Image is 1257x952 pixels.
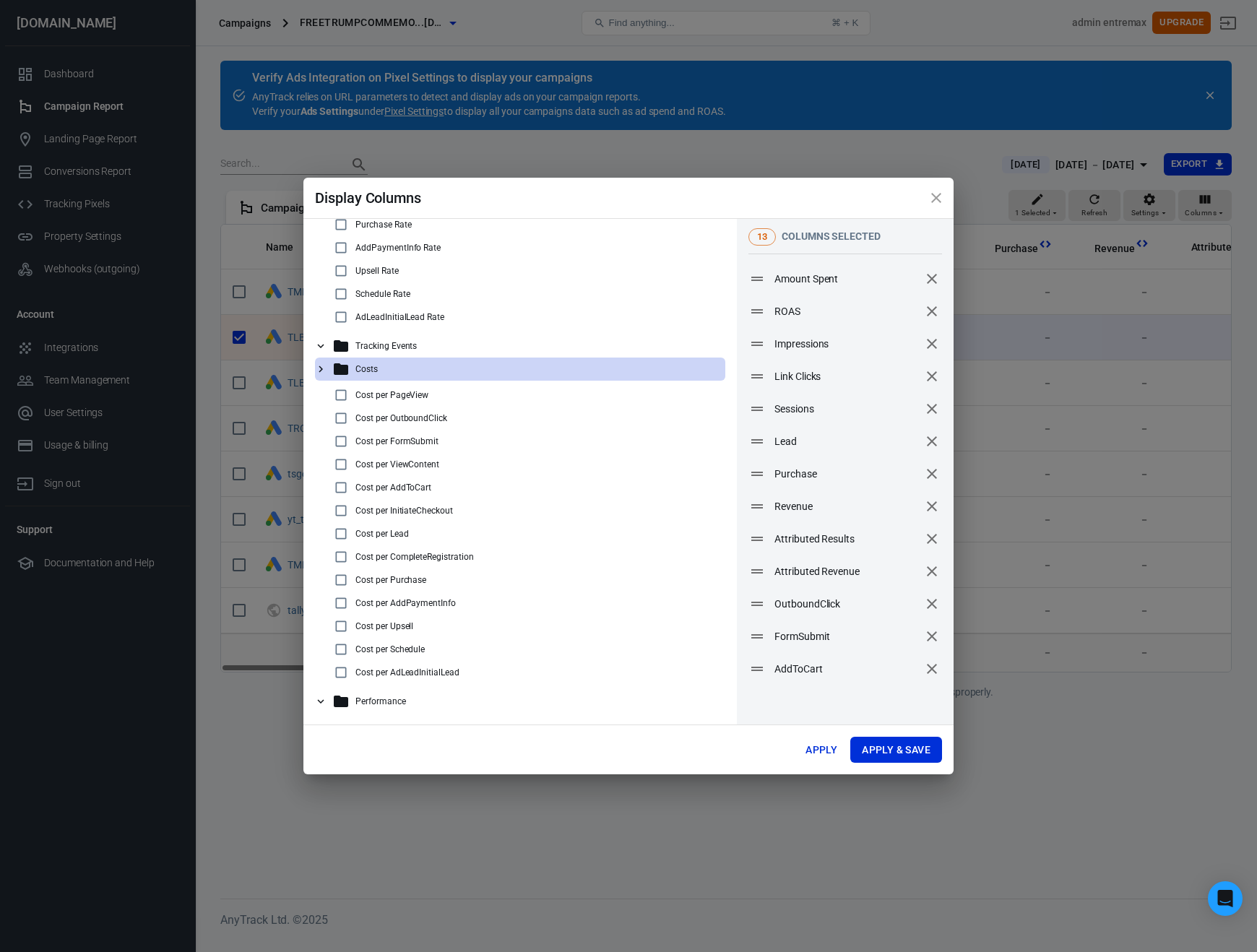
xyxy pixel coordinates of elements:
[920,462,944,486] button: remove
[355,483,431,493] p: Cost per AddToCart
[355,341,417,351] p: Tracking Events
[774,597,919,612] span: OutboundClick
[737,393,954,425] div: Sessionsremove
[774,564,919,579] span: Attributed Revenue
[752,230,772,244] span: 13
[355,243,441,253] p: AddPaymentInfo Rate
[920,267,944,291] button: remove
[774,434,919,449] span: Lead
[355,552,474,562] p: Cost per CompleteRegistration
[355,529,408,539] p: Cost per Lead
[920,592,944,616] button: remove
[355,364,378,374] p: Costs
[1208,881,1243,916] div: Open Intercom Messenger
[737,555,954,588] div: Attributed Revenueremove
[355,696,406,706] p: Performance
[920,397,944,421] button: remove
[737,263,954,295] div: Amount Spentremove
[355,459,439,469] p: Cost per ViewContent
[774,662,919,677] span: AddToCart
[355,390,428,400] p: Cost per PageView
[920,624,944,649] button: remove
[355,667,459,678] p: Cost per AdLeadInitialLead
[774,402,919,417] span: Sessions
[920,657,944,681] button: remove
[919,181,954,215] button: close
[737,620,954,653] div: FormSubmitremove
[774,304,919,319] span: ROAS
[737,653,954,685] div: AddToCartremove
[355,644,425,654] p: Cost per Schedule
[737,328,954,360] div: Impressionsremove
[920,364,944,389] button: remove
[737,295,954,328] div: ROASremove
[737,490,954,523] div: Revenueremove
[774,499,919,514] span: Revenue
[355,621,413,631] p: Cost per Upsell
[782,230,881,242] span: columns selected
[774,337,919,352] span: Impressions
[850,737,942,763] button: Apply & Save
[355,598,456,608] p: Cost per AddPaymentInfo
[355,266,399,276] p: Upsell Rate
[920,559,944,584] button: remove
[737,360,954,393] div: Link Clicksremove
[774,467,919,482] span: Purchase
[355,289,410,299] p: Schedule Rate
[355,413,447,423] p: Cost per OutboundClick
[774,272,919,287] span: Amount Spent
[355,312,444,322] p: AdLeadInitialLead Rate
[737,523,954,555] div: Attributed Resultsremove
[737,588,954,620] div: OutboundClickremove
[920,494,944,519] button: remove
[798,737,845,763] button: Apply
[920,332,944,356] button: remove
[355,220,411,230] p: Purchase Rate
[920,527,944,551] button: remove
[737,458,954,490] div: Purchaseremove
[355,575,426,585] p: Cost per Purchase
[355,506,453,516] p: Cost per InitiateCheckout
[315,189,421,207] span: Display Columns
[920,429,944,454] button: remove
[774,629,919,644] span: FormSubmit
[774,532,919,547] span: Attributed Results
[737,425,954,458] div: Leadremove
[920,299,944,324] button: remove
[774,369,919,384] span: Link Clicks
[355,436,439,446] p: Cost per FormSubmit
